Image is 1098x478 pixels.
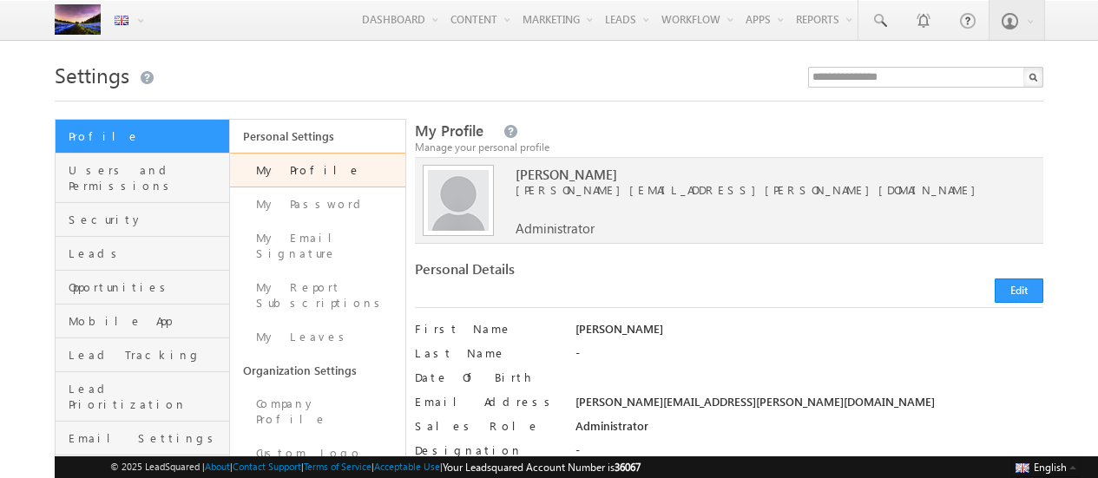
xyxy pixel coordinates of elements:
[230,320,404,354] a: My Leaves
[56,237,229,271] a: Leads
[56,338,229,372] a: Lead Tracking
[55,61,129,88] span: Settings
[110,459,641,475] span: © 2025 LeadSquared | | | | |
[995,278,1043,303] button: Edit
[69,212,225,227] span: Security
[69,381,225,412] span: Lead Prioritization
[56,203,229,237] a: Security
[304,461,371,472] a: Terms of Service
[575,345,1043,370] div: -
[415,418,560,434] label: Sales Role
[415,442,560,458] label: Designation
[230,387,404,436] a: Company Profile
[230,120,404,153] a: Personal Settings
[415,140,1043,155] div: Manage your personal profile
[69,162,225,193] span: Users and Permissions
[230,271,404,320] a: My Report Subscriptions
[1034,461,1067,474] span: English
[69,347,225,363] span: Lead Tracking
[56,304,229,338] a: Mobile App
[69,313,225,329] span: Mobile App
[230,436,404,470] a: Custom Logo
[69,279,225,295] span: Opportunities
[516,220,595,236] span: Administrator
[55,4,101,35] img: Custom Logo
[69,246,225,261] span: Leads
[230,354,404,387] a: Organization Settings
[230,187,404,221] a: My Password
[230,153,404,187] a: My Profile
[415,121,483,141] span: My Profile
[575,394,1043,418] div: [PERSON_NAME][EMAIL_ADDRESS][PERSON_NAME][DOMAIN_NAME]
[615,461,641,474] span: 36067
[575,418,1043,442] div: Administrator
[56,120,229,154] a: Profile
[233,461,301,472] a: Contact Support
[69,128,225,144] span: Profile
[415,321,560,337] label: First Name
[415,345,560,361] label: Last Name
[575,442,1043,467] div: -
[575,321,1043,345] div: [PERSON_NAME]
[230,221,404,271] a: My Email Signature
[69,430,225,446] span: Email Settings
[443,461,641,474] span: Your Leadsquared Account Number is
[56,271,229,304] a: Opportunities
[415,261,721,285] div: Personal Details
[415,370,560,385] label: Date Of Birth
[516,182,1018,198] span: [PERSON_NAME][EMAIL_ADDRESS][PERSON_NAME][DOMAIN_NAME]
[56,154,229,203] a: Users and Permissions
[415,394,560,409] label: Email Address
[374,461,440,472] a: Acceptable Use
[205,461,230,472] a: About
[516,167,1018,182] span: [PERSON_NAME]
[1011,456,1081,477] button: English
[56,372,229,422] a: Lead Prioritization
[56,422,229,455] a: Email Settings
